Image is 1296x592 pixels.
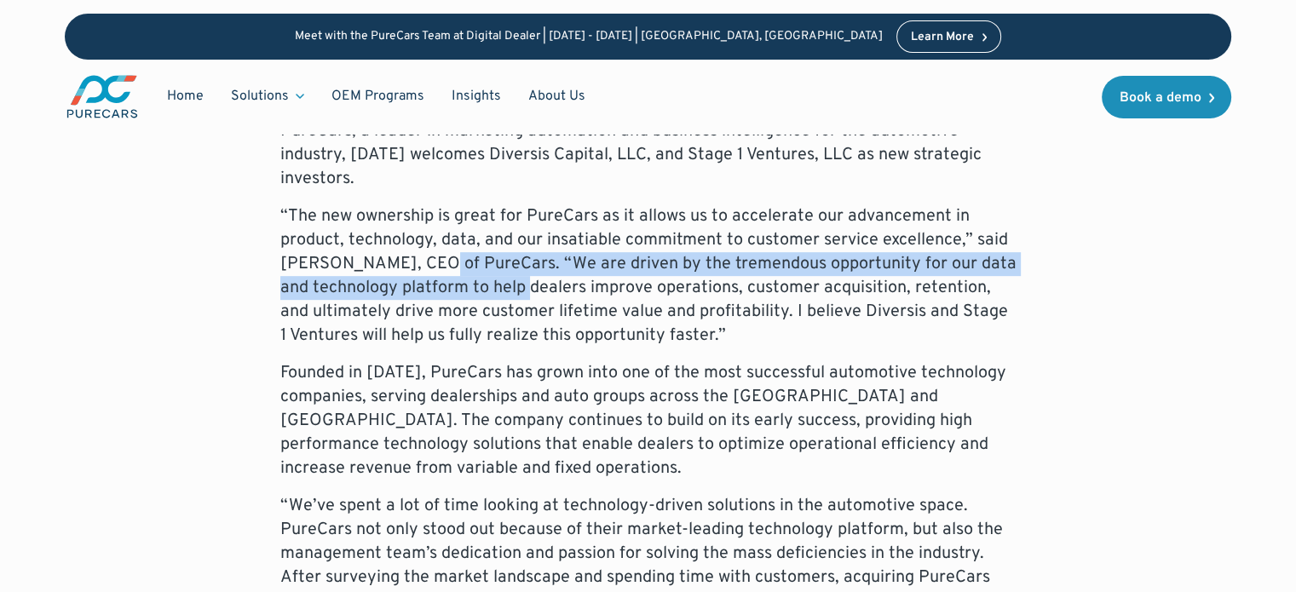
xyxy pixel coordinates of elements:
a: Home [153,80,217,112]
a: Insights [438,80,515,112]
a: About Us [515,80,599,112]
div: Book a demo [1119,91,1201,105]
p: Founded in [DATE], PureCars has grown into one of the most successful automotive technology compa... [280,361,1017,480]
p: “The new ownership is great for PureCars as it allows us to accelerate our advancement in product... [280,204,1017,348]
div: Learn More [911,32,974,43]
a: Learn More [896,20,1002,53]
p: Meet with the PureCars Team at Digital Dealer | [DATE] - [DATE] | [GEOGRAPHIC_DATA], [GEOGRAPHIC_... [295,30,883,44]
a: Book a demo [1102,76,1231,118]
img: purecars logo [65,73,140,120]
div: Solutions [217,80,318,112]
a: main [65,73,140,120]
a: OEM Programs [318,80,438,112]
p: PureCars, a leader in marketing automation and business intelligence for the automotive industry,... [280,119,1017,191]
div: Solutions [231,87,289,106]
